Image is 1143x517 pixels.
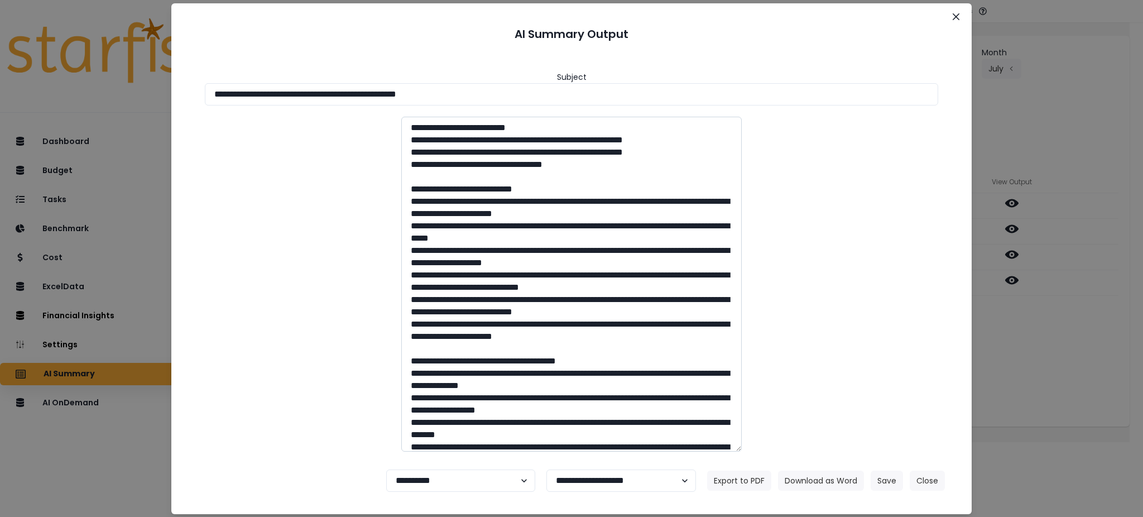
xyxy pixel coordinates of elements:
button: Save [871,471,903,491]
button: Download as Word [778,471,864,491]
header: Subject [557,71,587,83]
button: Close [910,471,945,491]
button: Export to PDF [707,471,771,491]
header: AI Summary Output [185,17,958,51]
button: Close [947,8,965,26]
